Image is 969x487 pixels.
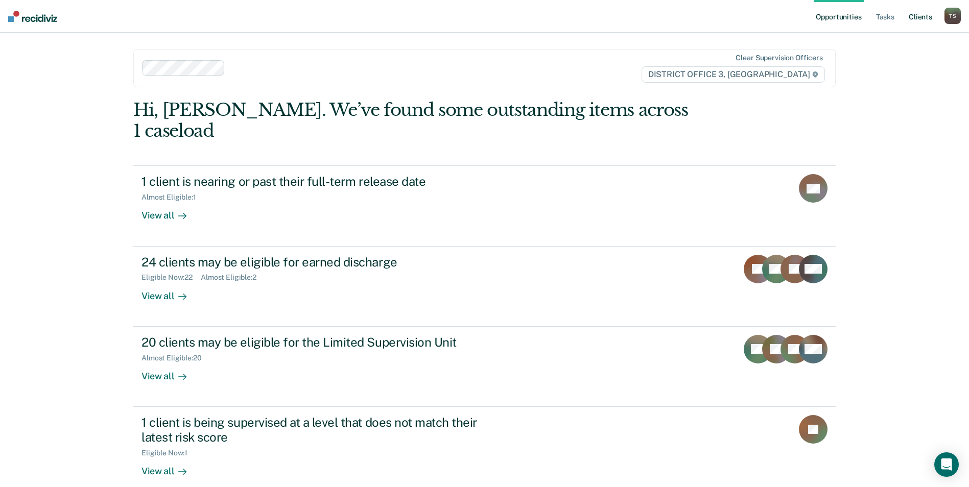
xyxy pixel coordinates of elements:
a: 24 clients may be eligible for earned dischargeEligible Now:22Almost Eligible:2View all [133,247,836,327]
div: Eligible Now : 22 [141,273,201,282]
a: 20 clients may be eligible for the Limited Supervision UnitAlmost Eligible:20View all [133,327,836,407]
div: View all [141,457,199,477]
div: View all [141,282,199,302]
div: Clear supervision officers [736,54,822,62]
div: 20 clients may be eligible for the Limited Supervision Unit [141,335,500,350]
div: Open Intercom Messenger [934,452,959,477]
div: View all [141,202,199,222]
div: Eligible Now : 1 [141,449,196,457]
div: Hi, [PERSON_NAME]. We’ve found some outstanding items across 1 caseload [133,100,695,141]
img: Recidiviz [8,11,57,22]
div: 1 client is being supervised at a level that does not match their latest risk score [141,415,500,445]
div: Almost Eligible : 2 [201,273,265,282]
div: T S [944,8,961,24]
a: 1 client is nearing or past their full-term release dateAlmost Eligible:1View all [133,165,836,246]
div: Almost Eligible : 20 [141,354,210,362]
div: 1 client is nearing or past their full-term release date [141,174,500,189]
div: View all [141,362,199,382]
button: TS [944,8,961,24]
div: Almost Eligible : 1 [141,193,204,202]
div: 24 clients may be eligible for earned discharge [141,255,500,270]
span: DISTRICT OFFICE 3, [GEOGRAPHIC_DATA] [642,66,825,83]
